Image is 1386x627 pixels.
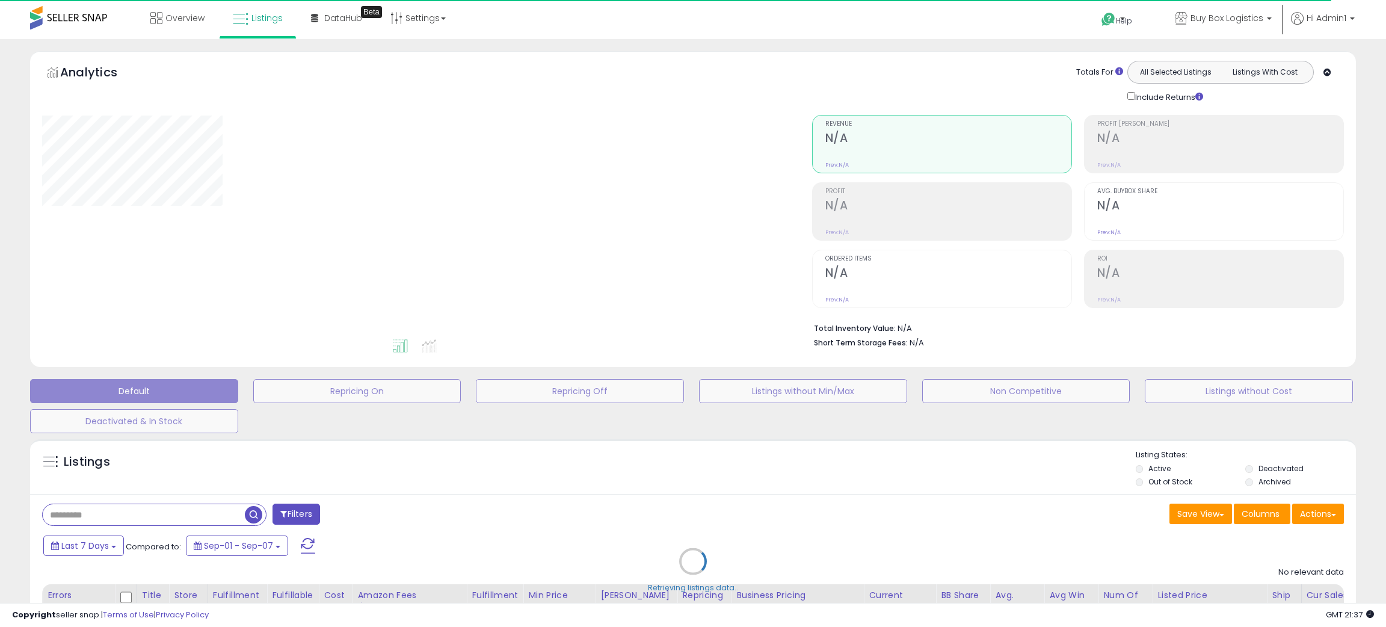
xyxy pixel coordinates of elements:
button: Listings without Cost [1145,379,1353,403]
small: Prev: N/A [1097,161,1121,168]
span: Profit [PERSON_NAME] [1097,121,1343,128]
h2: N/A [825,266,1071,282]
h2: N/A [1097,199,1343,215]
h5: Analytics [60,64,141,84]
small: Prev: N/A [825,229,849,236]
span: Overview [165,12,205,24]
div: Tooltip anchor [361,6,382,18]
button: Listings without Min/Max [699,379,907,403]
button: Repricing Off [476,379,684,403]
b: Total Inventory Value: [814,323,896,333]
h2: N/A [825,131,1071,147]
li: N/A [814,320,1335,335]
div: Include Returns [1118,90,1218,103]
span: Ordered Items [825,256,1071,262]
span: Avg. Buybox Share [1097,188,1343,195]
button: Default [30,379,238,403]
small: Prev: N/A [1097,229,1121,236]
i: Get Help [1101,12,1116,27]
button: Non Competitive [922,379,1130,403]
h2: N/A [1097,266,1343,282]
span: Help [1116,16,1132,26]
h2: N/A [825,199,1071,215]
button: Repricing On [253,379,461,403]
span: ROI [1097,256,1343,262]
b: Short Term Storage Fees: [814,338,908,348]
strong: Copyright [12,609,56,620]
span: Revenue [825,121,1071,128]
button: Listings With Cost [1220,64,1310,80]
span: DataHub [324,12,362,24]
small: Prev: N/A [825,296,849,303]
span: Listings [251,12,283,24]
h2: N/A [1097,131,1343,147]
small: Prev: N/A [1097,296,1121,303]
button: Deactivated & In Stock [30,409,238,433]
button: All Selected Listings [1131,64,1221,80]
div: Retrieving listings data.. [648,582,738,593]
span: N/A [910,337,924,348]
div: seller snap | | [12,610,209,621]
div: Totals For [1076,67,1123,78]
a: Hi Admin1 [1291,12,1355,39]
span: Buy Box Logistics [1190,12,1263,24]
small: Prev: N/A [825,161,849,168]
span: Hi Admin1 [1307,12,1346,24]
span: Profit [825,188,1071,195]
a: Help [1092,3,1156,39]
